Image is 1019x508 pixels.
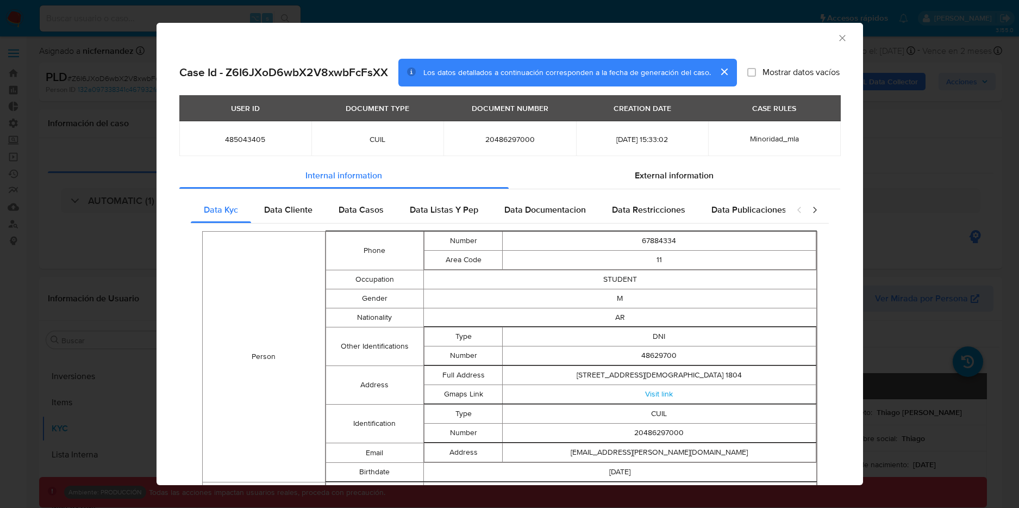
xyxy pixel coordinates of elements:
[157,23,863,485] div: closure-recommendation-modal
[410,203,478,216] span: Data Listas Y Pep
[305,169,382,182] span: Internal information
[503,346,816,365] td: 48629700
[224,99,266,117] div: USER ID
[326,405,424,443] td: Identification
[326,232,424,270] td: Phone
[746,99,803,117] div: CASE RULES
[326,443,424,463] td: Email
[424,308,816,327] td: AR
[503,366,816,385] td: [STREET_ADDRESS][DEMOGRAPHIC_DATA] 1804
[179,65,388,79] h2: Case Id - Z6I6JXoD6wbX2V8xwbFcFsXX
[264,203,312,216] span: Data Cliente
[503,424,816,443] td: 20486297000
[503,232,816,251] td: 67884334
[424,232,503,251] td: Number
[589,134,695,144] span: [DATE] 15:33:02
[326,366,424,405] td: Address
[324,134,430,144] span: CUIL
[326,289,424,308] td: Gender
[465,99,555,117] div: DOCUMENT NUMBER
[645,388,673,399] a: Visit link
[423,67,711,78] span: Los datos detallados a continuación corresponden a la fecha de generación del caso.
[503,405,816,424] td: CUIL
[503,327,816,346] td: DNI
[504,203,586,216] span: Data Documentacion
[424,270,816,289] td: STUDENT
[339,99,416,117] div: DOCUMENT TYPE
[424,463,816,482] td: [DATE]
[635,169,714,182] span: External information
[424,346,503,365] td: Number
[326,463,424,482] td: Birthdate
[503,251,816,270] td: 11
[711,203,786,216] span: Data Publicaciones
[750,133,799,144] span: Minoridad_mla
[424,289,816,308] td: M
[191,197,785,223] div: Detailed internal info
[192,134,298,144] span: 485043405
[607,99,678,117] div: CREATION DATE
[424,405,503,424] td: Type
[424,327,503,346] td: Type
[202,232,325,482] td: Person
[326,482,424,501] td: Type
[837,33,847,42] button: Cerrar ventana
[204,203,238,216] span: Data Kyc
[612,203,685,216] span: Data Restricciones
[747,68,756,77] input: Mostrar datos vacíos
[424,366,503,385] td: Full Address
[326,327,424,366] td: Other Identifications
[424,424,503,443] td: Number
[457,134,562,144] span: 20486297000
[339,203,384,216] span: Data Casos
[711,59,737,85] button: cerrar
[179,163,840,189] div: Detailed info
[424,385,503,404] td: Gmaps Link
[424,443,503,462] td: Address
[424,482,816,501] td: CUIL
[424,251,503,270] td: Area Code
[762,67,840,78] span: Mostrar datos vacíos
[503,443,816,462] td: [EMAIL_ADDRESS][PERSON_NAME][DOMAIN_NAME]
[326,270,424,289] td: Occupation
[326,308,424,327] td: Nationality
